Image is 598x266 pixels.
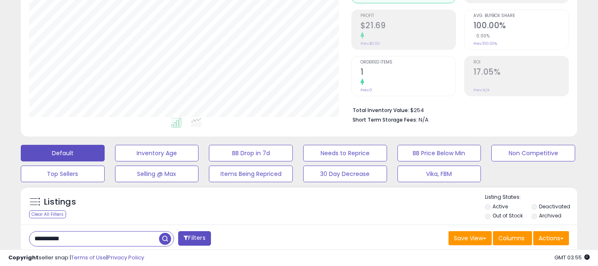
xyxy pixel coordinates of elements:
[360,14,456,18] span: Profit
[473,21,569,32] h2: 100.00%
[493,212,523,219] label: Out of Stock
[178,231,211,246] button: Filters
[397,166,481,182] button: Vika, FBM
[539,212,561,219] label: Archived
[397,145,481,161] button: BB Price Below Min
[353,105,563,115] li: $254
[360,67,456,78] h2: 1
[473,33,490,39] small: 0.00%
[493,203,508,210] label: Active
[8,254,144,262] div: seller snap | |
[71,254,106,261] a: Terms of Use
[353,107,409,114] b: Total Inventory Value:
[498,234,524,242] span: Columns
[360,41,380,46] small: Prev: $0.00
[491,145,575,161] button: Non Competitive
[448,231,492,245] button: Save View
[360,21,456,32] h2: $21.69
[360,60,456,65] span: Ordered Items
[360,88,372,93] small: Prev: 0
[533,231,569,245] button: Actions
[473,88,490,93] small: Prev: N/A
[554,254,590,261] span: 2025-10-9 03:55 GMT
[108,254,144,261] a: Privacy Policy
[21,166,105,182] button: Top Sellers
[29,210,66,218] div: Clear All Filters
[8,254,39,261] strong: Copyright
[473,41,497,46] small: Prev: 100.00%
[473,14,569,18] span: Avg. Buybox Share
[353,116,417,123] b: Short Term Storage Fees:
[419,116,429,124] span: N/A
[473,67,569,78] h2: 17.05%
[115,166,199,182] button: Selling @ Max
[209,145,293,161] button: BB Drop in 7d
[115,145,199,161] button: Inventory Age
[303,166,387,182] button: 30 Day Decrease
[44,196,76,208] h5: Listings
[539,203,570,210] label: Deactivated
[493,231,532,245] button: Columns
[303,145,387,161] button: Needs to Reprice
[21,145,105,161] button: Default
[473,60,569,65] span: ROI
[485,193,578,201] p: Listing States:
[209,166,293,182] button: Items Being Repriced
